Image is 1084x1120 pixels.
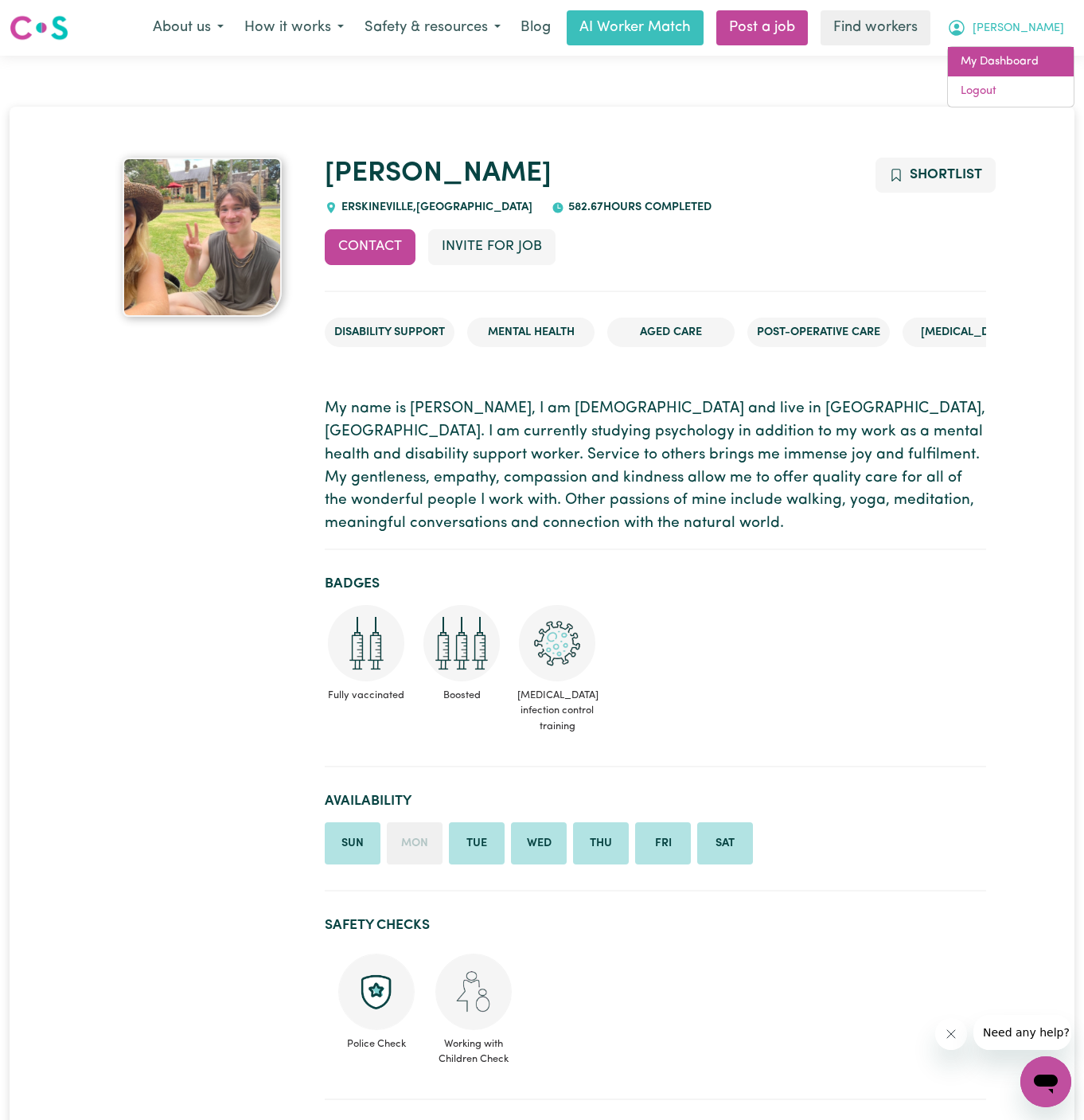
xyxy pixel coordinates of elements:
li: Available on Friday [635,822,691,865]
span: 582.67 hours completed [564,201,712,213]
li: Post-operative care [747,318,890,348]
li: Unavailable on Monday [387,822,443,865]
a: Find workers [821,10,930,45]
h2: Safety Checks [325,917,986,934]
a: Darcy's profile picture' [98,158,306,317]
button: How it works [234,11,354,45]
button: Invite for Job [428,229,556,264]
img: Care and support worker has received booster dose of COVID-19 vaccination [423,605,500,681]
div: My Account [947,46,1074,107]
p: My name is [PERSON_NAME], I am [DEMOGRAPHIC_DATA] and live in [GEOGRAPHIC_DATA], [GEOGRAPHIC_DATA... [325,398,986,536]
button: About us [142,11,234,45]
iframe: Button to launch messaging window [1020,1056,1071,1107]
a: Post a job [716,10,808,45]
span: Boosted [420,681,503,709]
img: Working with children check [435,954,512,1030]
a: Logout [948,76,1074,107]
a: My Dashboard [948,47,1074,77]
iframe: Close message [935,1018,967,1050]
h2: Availability [325,793,986,810]
a: AI Worker Match [567,10,704,45]
span: Shortlist [910,168,982,181]
h2: Badges [325,576,986,592]
a: Careseekers logo [10,10,68,46]
img: Police check [338,954,415,1030]
img: Darcy [123,158,282,317]
button: Add to shortlist [875,158,996,193]
span: Working with Children Check [435,1030,513,1067]
li: Aged Care [607,318,735,348]
li: Available on Saturday [697,822,753,865]
a: Blog [511,10,560,45]
li: Available on Tuesday [449,822,505,865]
img: CS Academy: COVID-19 Infection Control Training course completed [519,605,595,681]
li: Disability Support [325,318,454,348]
li: Mental Health [467,318,595,348]
button: Contact [325,229,415,264]
button: My Account [937,11,1074,45]
span: ERSKINEVILLE , [GEOGRAPHIC_DATA] [337,201,532,213]
li: Available on Wednesday [511,822,567,865]
li: Available on Thursday [573,822,629,865]
img: Careseekers logo [10,14,68,42]
li: Available on Sunday [325,822,380,865]
span: [MEDICAL_DATA] infection control training [516,681,599,740]
span: Fully vaccinated [325,681,407,709]
span: [PERSON_NAME] [973,20,1064,37]
a: [PERSON_NAME] [325,160,552,188]
li: [MEDICAL_DATA] [903,318,1030,348]
span: Police Check [337,1030,415,1052]
iframe: Message from company [973,1015,1071,1050]
img: Care and support worker has received 2 doses of COVID-19 vaccine [328,605,404,681]
button: Safety & resources [354,11,511,45]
